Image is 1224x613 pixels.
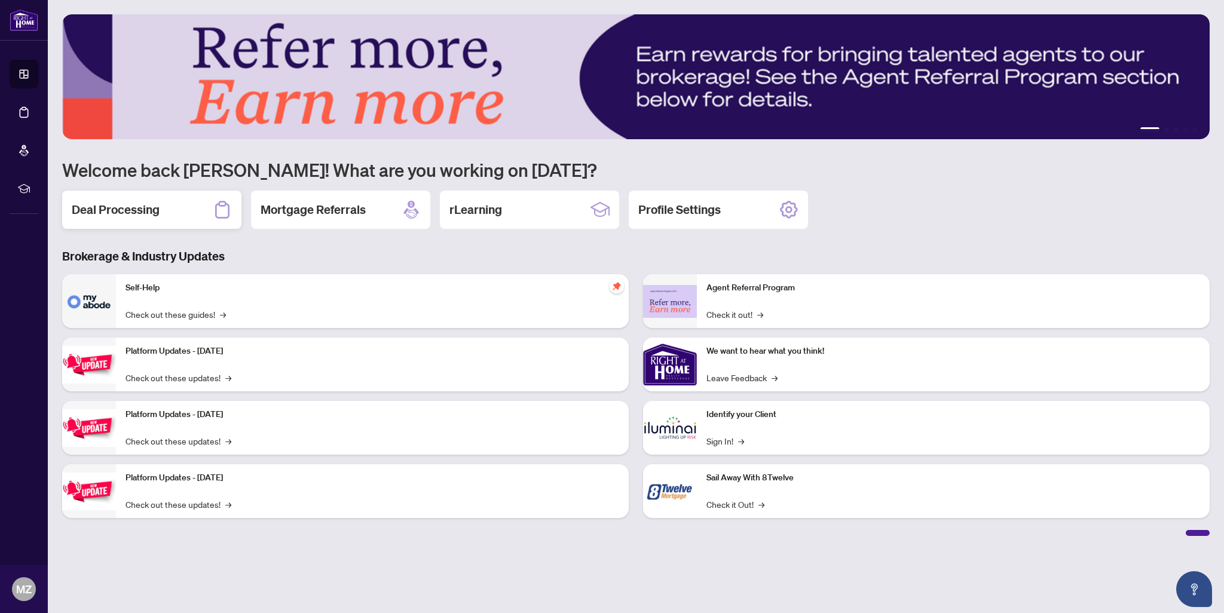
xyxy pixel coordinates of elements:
span: → [220,308,226,321]
button: 2 [1164,127,1169,132]
a: Check out these updates!→ [126,498,231,511]
p: We want to hear what you think! [706,345,1200,358]
p: Agent Referral Program [706,281,1200,295]
a: Check out these guides!→ [126,308,226,321]
img: Agent Referral Program [643,285,697,318]
img: Platform Updates - July 8, 2025 [62,409,116,447]
img: Identify your Client [643,401,697,455]
img: Sail Away With 8Twelve [643,464,697,518]
span: → [758,498,764,511]
img: Platform Updates - July 21, 2025 [62,346,116,384]
h2: rLearning [449,201,502,218]
button: 3 [1174,127,1179,132]
h2: Deal Processing [72,201,160,218]
h2: Mortgage Referrals [261,201,366,218]
h3: Brokerage & Industry Updates [62,248,1210,265]
button: 1 [1140,127,1159,132]
button: 5 [1193,127,1198,132]
span: → [772,371,778,384]
img: Platform Updates - June 23, 2025 [62,473,116,510]
img: Self-Help [62,274,116,328]
p: Platform Updates - [DATE] [126,345,619,358]
span: → [738,434,744,448]
p: Self-Help [126,281,619,295]
p: Identify your Client [706,408,1200,421]
button: Open asap [1176,571,1212,607]
span: → [225,498,231,511]
span: MZ [16,581,32,597]
p: Sail Away With 8Twelve [706,471,1200,485]
a: Leave Feedback→ [706,371,778,384]
a: Check out these updates!→ [126,371,231,384]
p: Platform Updates - [DATE] [126,408,619,421]
a: Check out these updates!→ [126,434,231,448]
img: Slide 0 [62,14,1210,139]
a: Sign In!→ [706,434,744,448]
h2: Profile Settings [638,201,721,218]
button: 4 [1183,127,1188,132]
span: → [757,308,763,321]
p: Platform Updates - [DATE] [126,471,619,485]
img: We want to hear what you think! [643,338,697,391]
h1: Welcome back [PERSON_NAME]! What are you working on [DATE]? [62,158,1210,181]
span: → [225,434,231,448]
span: → [225,371,231,384]
a: Check it Out!→ [706,498,764,511]
img: logo [10,9,38,31]
span: pushpin [610,279,624,293]
a: Check it out!→ [706,308,763,321]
